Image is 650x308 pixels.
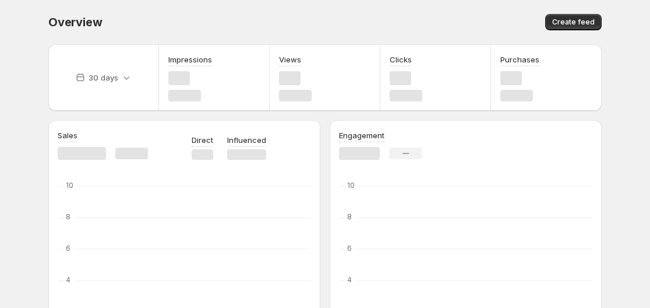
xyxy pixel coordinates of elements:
span: Overview [48,15,102,29]
p: Influenced [227,134,266,146]
h3: Impressions [168,54,212,65]
h3: Purchases [500,54,539,65]
text: 8 [66,212,70,221]
text: 6 [347,244,352,253]
h3: Clicks [390,54,412,65]
p: 30 days [89,72,118,83]
text: 6 [66,244,70,253]
text: 4 [66,275,70,284]
button: Create feed [545,14,602,30]
h3: Engagement [339,129,384,141]
text: 10 [347,181,355,190]
text: 4 [347,275,352,284]
h3: Views [279,54,301,65]
text: 8 [347,212,352,221]
text: 10 [66,181,73,190]
p: Direct [192,134,213,146]
h3: Sales [58,129,77,141]
span: Create feed [552,17,595,27]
